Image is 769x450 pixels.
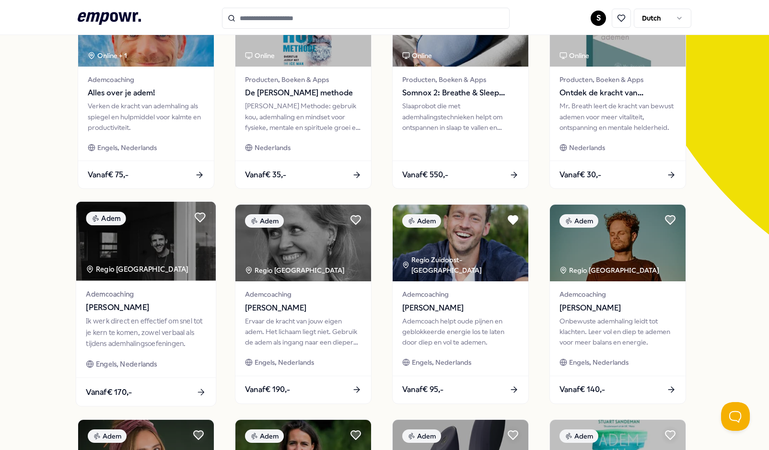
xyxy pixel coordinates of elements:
[559,87,676,99] span: Ontdek de kracht van [PERSON_NAME]
[86,386,132,398] span: Vanaf € 170,-
[402,289,519,300] span: Ademcoaching
[255,357,314,368] span: Engels, Nederlands
[402,383,443,396] span: Vanaf € 95,-
[721,402,750,431] iframe: Help Scout Beacon - Open
[88,74,204,85] span: Ademcoaching
[402,214,441,228] div: Adem
[222,8,510,29] input: Search for products, categories or subcategories
[559,214,598,228] div: Adem
[402,254,528,276] div: Regio Zuidoost-[GEOGRAPHIC_DATA]
[559,316,676,348] div: Onbewuste ademhaling leidt tot klachten. Leer vol en diep te ademen voor meer balans en energie.
[559,74,676,85] span: Producten, Boeken & Apps
[550,205,686,281] img: package image
[559,429,598,443] div: Adem
[86,288,206,300] span: Ademcoaching
[245,101,361,133] div: [PERSON_NAME] Methode: gebruik kou, ademhaling en mindset voor fysieke, mentale en spirituele gro...
[245,87,361,99] span: De [PERSON_NAME] methode
[402,302,519,314] span: [PERSON_NAME]
[402,50,432,61] div: Online
[86,264,190,275] div: Regio [GEOGRAPHIC_DATA]
[402,101,519,133] div: Slaaprobot die met ademhalingstechnieken helpt om ontspannen in slaap te vallen en verfrist wakke...
[569,142,605,153] span: Nederlands
[245,74,361,85] span: Producten, Boeken & Apps
[402,429,441,443] div: Adem
[235,205,371,281] img: package image
[402,316,519,348] div: Ademcoach helpt oude pijnen en geblokkeerde energie los te laten door diep en vol te ademen.
[245,50,275,61] div: Online
[88,101,204,133] div: Verken de kracht van ademhaling als spiegel en hulpmiddel voor kalmte en productiviteit.
[96,359,157,370] span: Engels, Nederlands
[559,169,601,181] span: Vanaf € 30,-
[559,289,676,300] span: Ademcoaching
[88,50,127,61] div: Online + 1
[76,202,216,281] img: package image
[559,383,605,396] span: Vanaf € 140,-
[245,302,361,314] span: [PERSON_NAME]
[86,212,126,226] div: Adem
[97,142,157,153] span: Engels, Nederlands
[569,357,629,368] span: Engels, Nederlands
[88,87,204,99] span: Alles over je adem!
[245,214,284,228] div: Adem
[255,142,291,153] span: Nederlands
[76,201,217,407] a: package imageAdemRegio [GEOGRAPHIC_DATA] Ademcoaching[PERSON_NAME]Ik werk direct en effectief om ...
[245,316,361,348] div: Ervaar de kracht van jouw eigen adem. Het lichaam liegt niet. Gebruik de adem als ingang naar een...
[559,265,661,276] div: Regio [GEOGRAPHIC_DATA]
[245,265,346,276] div: Regio [GEOGRAPHIC_DATA]
[245,429,284,443] div: Adem
[245,289,361,300] span: Ademcoaching
[559,302,676,314] span: [PERSON_NAME]
[591,11,606,26] button: S
[245,383,290,396] span: Vanaf € 190,-
[402,87,519,99] span: Somnox 2: Breathe & Sleep Robot
[88,169,128,181] span: Vanaf € 75,-
[549,204,686,404] a: package imageAdemRegio [GEOGRAPHIC_DATA] Ademcoaching[PERSON_NAME]Onbewuste ademhaling leidt tot ...
[235,204,372,404] a: package imageAdemRegio [GEOGRAPHIC_DATA] Ademcoaching[PERSON_NAME]Ervaar de kracht van jouw eigen...
[412,357,471,368] span: Engels, Nederlands
[402,74,519,85] span: Producten, Boeken & Apps
[245,169,286,181] span: Vanaf € 35,-
[559,50,589,61] div: Online
[86,316,206,349] div: Ik werk direct en effectief om snel tot je kern te komen, zowel verbaal als tijdens ademhalingsoe...
[393,205,528,281] img: package image
[86,301,206,314] span: [PERSON_NAME]
[88,429,127,443] div: Adem
[402,169,448,181] span: Vanaf € 550,-
[559,101,676,133] div: Mr. Breath leert de kracht van bewust ademen voor meer vitaliteit, ontspanning en mentale helderh...
[392,204,529,404] a: package imageAdemRegio Zuidoost-[GEOGRAPHIC_DATA] Ademcoaching[PERSON_NAME]Ademcoach helpt oude p...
